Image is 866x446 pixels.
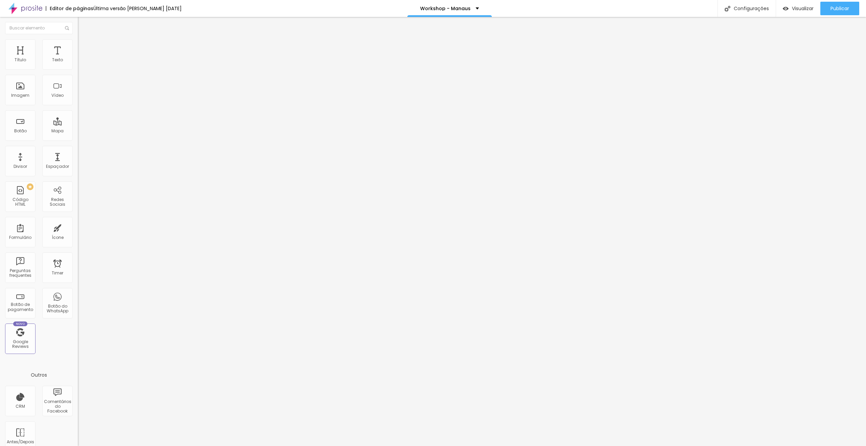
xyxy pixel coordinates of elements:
div: Timer [52,271,63,275]
div: Google Reviews [7,339,33,349]
span: Publicar [830,6,849,11]
div: Perguntas frequentes [7,268,33,278]
input: Buscar elemento [5,22,73,34]
div: Formulário [9,235,31,240]
img: Icone [725,6,730,12]
button: Visualizar [776,2,820,15]
div: Botão [14,129,27,133]
iframe: Editor [78,17,866,446]
div: Última versão [PERSON_NAME] [DATE] [93,6,182,11]
div: Antes/Depois [7,440,33,444]
div: Vídeo [51,93,64,98]
p: Workshop - Manaus [420,6,471,11]
div: Espaçador [46,164,69,169]
img: Icone [65,26,69,30]
div: Mapa [51,129,64,133]
div: Comentários do Facebook [44,399,71,414]
div: Redes Sociais [44,197,71,207]
div: Botão de pagamento [7,302,33,312]
img: view-1.svg [783,6,789,12]
div: Editor de páginas [46,6,93,11]
button: Publicar [820,2,859,15]
div: Ícone [52,235,64,240]
div: Divisor [14,164,27,169]
div: Botão do WhatsApp [44,304,71,314]
div: Código HTML [7,197,33,207]
div: Texto [52,58,63,62]
div: Título [15,58,26,62]
div: CRM [16,404,25,409]
span: Visualizar [792,6,814,11]
div: Imagem [11,93,29,98]
div: Novo [13,321,28,326]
